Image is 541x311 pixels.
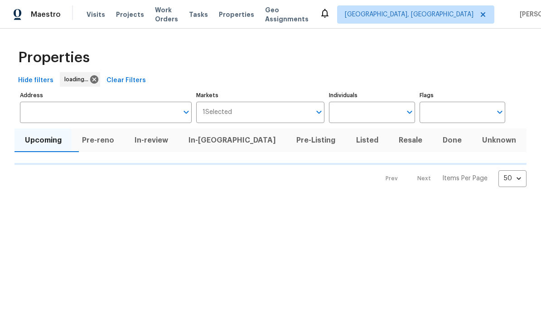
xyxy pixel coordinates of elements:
div: 50 [498,167,527,190]
span: Properties [219,10,254,19]
span: Work Orders [155,5,178,24]
span: Unknown [478,134,521,147]
span: In-[GEOGRAPHIC_DATA] [184,134,281,147]
span: Hide filters [18,75,53,86]
span: Upcoming [20,134,66,147]
button: Open [180,106,193,118]
span: Visits [87,10,105,19]
span: Done [438,134,467,147]
span: Pre-reno [77,134,119,147]
button: Open [403,106,416,118]
p: Items Per Page [442,174,488,183]
span: [GEOGRAPHIC_DATA], [GEOGRAPHIC_DATA] [345,10,473,19]
span: loading... [64,75,92,84]
span: Geo Assignments [265,5,309,24]
span: Properties [18,53,90,62]
span: Resale [394,134,427,147]
label: Individuals [329,93,415,98]
span: 1 Selected [203,109,232,116]
label: Flags [420,93,505,98]
span: Listed [351,134,383,147]
nav: Pagination Navigation [377,170,527,187]
span: Tasks [189,11,208,18]
span: Maestro [31,10,61,19]
button: Hide filters [14,72,57,89]
button: Open [493,106,506,118]
label: Markets [196,93,325,98]
span: Pre-Listing [292,134,340,147]
span: Clear Filters [106,75,146,86]
span: Projects [116,10,144,19]
label: Address [20,93,192,98]
div: loading... [60,72,100,87]
button: Clear Filters [103,72,150,89]
span: In-review [130,134,173,147]
button: Open [313,106,325,118]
